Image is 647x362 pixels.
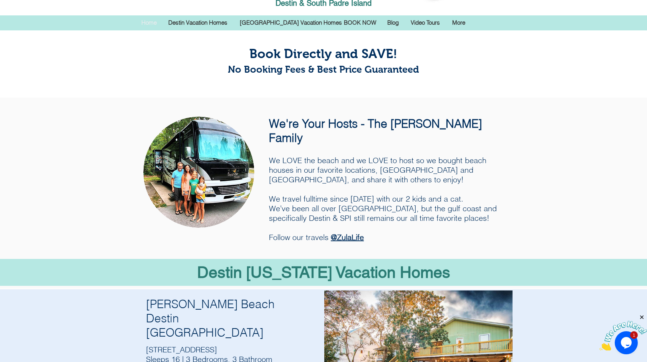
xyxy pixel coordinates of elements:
a: Home [136,17,163,28]
img: Erez Weinstein, Shirly Weinstein, Zula Life [143,117,254,228]
iframe: chat widget [599,314,647,350]
h5: [STREET_ADDRESS] [146,345,284,354]
div: Destin Vacation Homes [163,17,234,28]
span: No Booking Fees & Best Price Guaranteed [228,64,419,75]
p: Video Tours [407,17,444,28]
a: Blog [382,17,405,28]
nav: Site [136,17,511,28]
span: We're Your Hosts - The [PERSON_NAME] Family [269,117,482,145]
p: BOOK NOW [340,17,380,28]
a: Video Tours [405,17,446,28]
a: BOOK NOW [338,17,382,28]
p: Blog [383,17,403,28]
p: More [448,17,469,28]
span: Destin [US_STATE] Vacation Homes [197,263,450,281]
span: Book Directly and SAVE! [249,47,397,61]
p: Destin Vacation Homes [164,17,231,28]
a: @ZulaLife [331,232,364,242]
p: [GEOGRAPHIC_DATA] Vacation Homes [236,17,346,28]
span: We LOVE the beach and we LOVE to host so we bought beach houses in our favorite locations, [GEOGR... [269,155,497,242]
p: Home [138,17,161,28]
div: [GEOGRAPHIC_DATA] Vacation Homes [234,17,338,28]
h4: [PERSON_NAME] Beach Destin [GEOGRAPHIC_DATA] [146,297,284,340]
